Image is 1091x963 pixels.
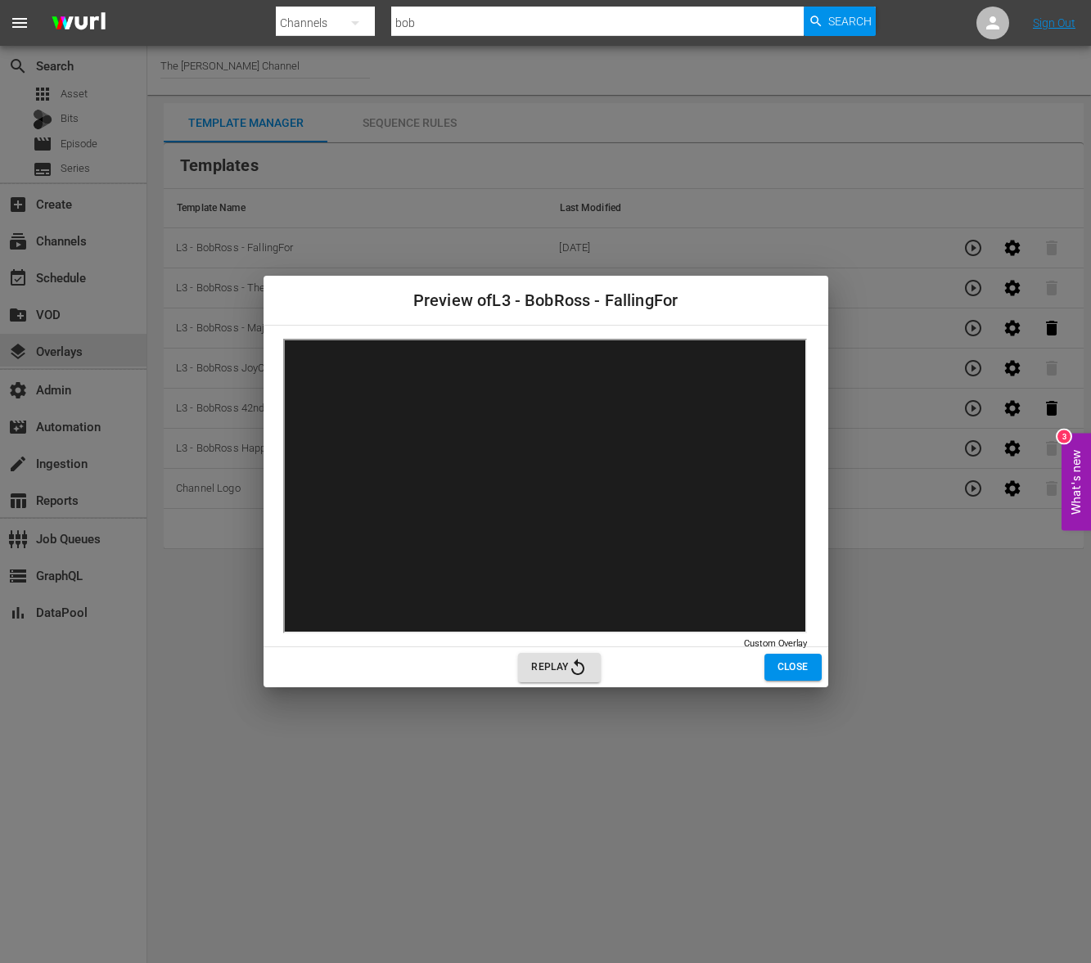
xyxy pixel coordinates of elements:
[764,654,822,681] button: Close
[1033,16,1075,29] a: Sign Out
[828,7,872,36] span: Search
[39,4,118,43] img: ans4CAIJ8jUAAAAAAAAAAAAAAAAAAAAAAAAgQb4GAAAAAAAAAAAAAAAAAAAAAAAAJMjXAAAAAAAAAAAAAAAAAAAAAAAAgAT5G...
[1062,433,1091,530] button: Open Feedback Widget
[10,13,29,33] span: menu
[531,658,588,677] span: Replay
[518,653,601,682] button: Replay
[413,291,678,310] span: Preview of L3 - BobRoss - FallingFor
[778,659,809,676] span: Close
[1057,430,1071,443] div: 3
[744,637,807,650] div: Custom Overlay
